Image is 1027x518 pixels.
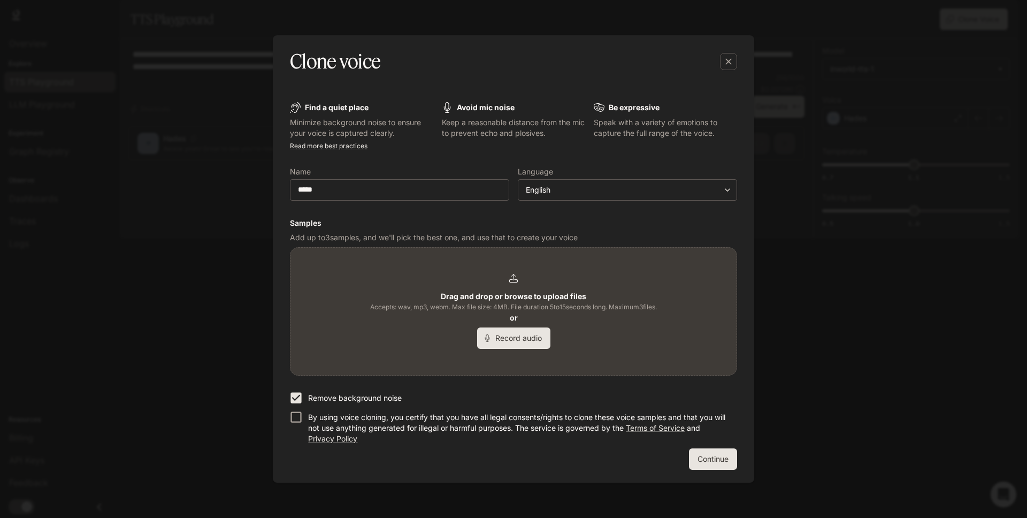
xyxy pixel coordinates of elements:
[442,117,585,139] p: Keep a reasonable distance from the mic to prevent echo and plosives.
[305,103,369,112] b: Find a quiet place
[290,117,433,139] p: Minimize background noise to ensure your voice is captured clearly.
[518,168,553,176] p: Language
[290,232,737,243] p: Add up to 3 samples, and we'll pick the best one, and use that to create your voice
[441,292,586,301] b: Drag and drop or browse to upload files
[308,434,357,443] a: Privacy Policy
[290,218,737,228] h6: Samples
[510,313,518,322] b: or
[370,302,657,313] span: Accepts: wav, mp3, webm. Max file size: 4MB. File duration 5 to 15 seconds long. Maximum 3 files.
[290,168,311,176] p: Name
[609,103,660,112] b: Be expressive
[518,185,737,195] div: English
[626,423,685,432] a: Terms of Service
[308,393,402,403] p: Remove background noise
[308,412,729,444] p: By using voice cloning, you certify that you have all legal consents/rights to clone these voice ...
[689,448,737,470] button: Continue
[457,103,515,112] b: Avoid mic noise
[477,327,550,349] button: Record audio
[290,142,367,150] a: Read more best practices
[526,185,719,195] div: English
[290,48,380,75] h5: Clone voice
[594,117,737,139] p: Speak with a variety of emotions to capture the full range of the voice.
